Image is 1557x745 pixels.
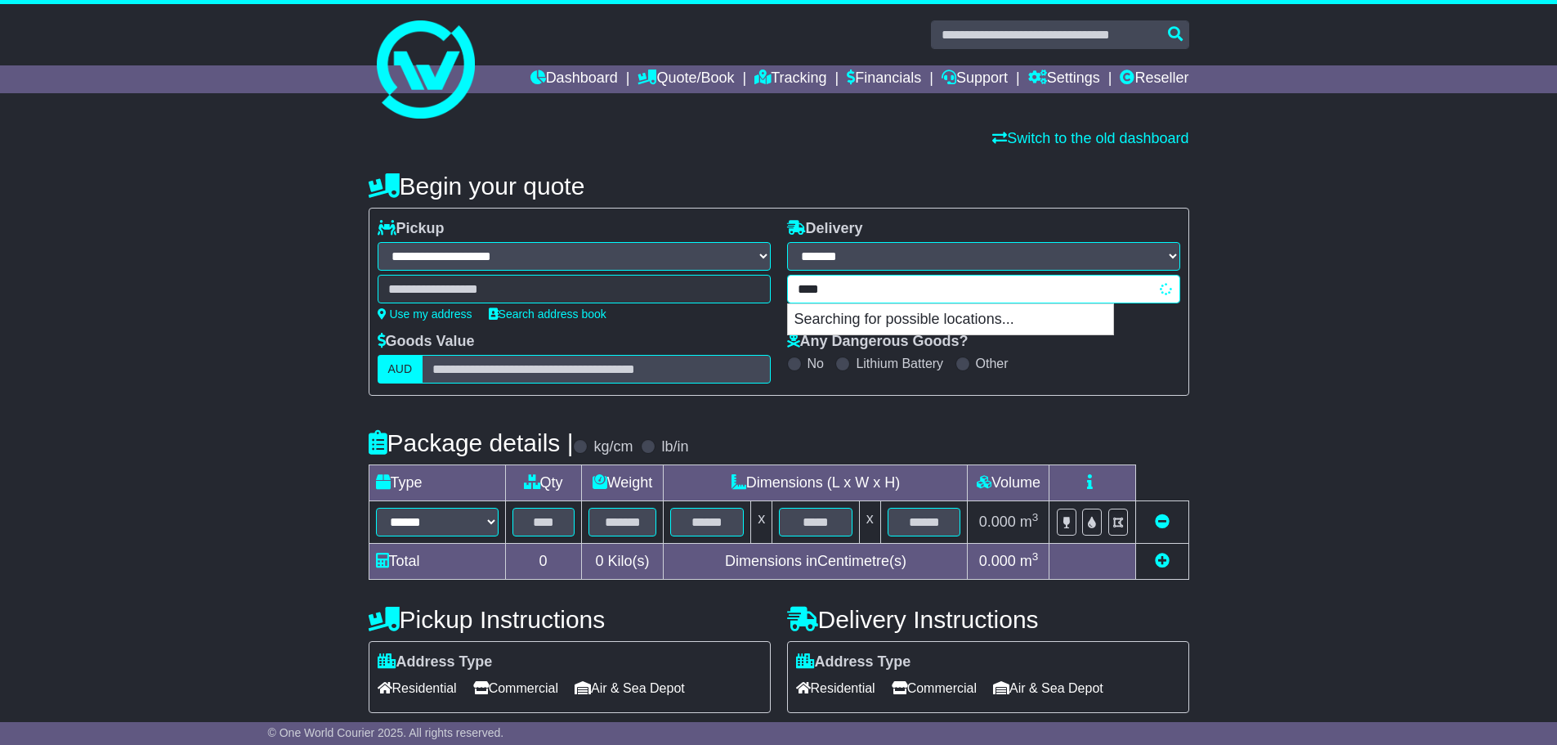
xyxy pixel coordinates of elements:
[968,465,1049,501] td: Volume
[796,653,911,671] label: Address Type
[1120,65,1188,93] a: Reseller
[473,675,558,701] span: Commercial
[787,333,969,351] label: Any Dangerous Goods?
[808,356,824,371] label: No
[992,130,1188,146] a: Switch to the old dashboard
[664,544,968,580] td: Dimensions in Centimetre(s)
[796,675,875,701] span: Residential
[581,465,664,501] td: Weight
[378,220,445,238] label: Pickup
[378,333,475,351] label: Goods Value
[1155,514,1170,530] a: Remove this item
[856,356,943,371] label: Lithium Battery
[787,275,1180,303] typeahead: Please provide city
[1020,514,1039,530] span: m
[787,220,863,238] label: Delivery
[378,653,493,671] label: Address Type
[575,675,685,701] span: Air & Sea Depot
[638,65,734,93] a: Quote/Book
[751,501,772,544] td: x
[378,355,423,384] label: AUD
[593,438,633,456] label: kg/cm
[1032,511,1039,523] sup: 3
[892,675,977,701] span: Commercial
[369,429,574,456] h4: Package details |
[268,726,504,739] span: © One World Courier 2025. All rights reserved.
[942,65,1008,93] a: Support
[369,606,771,633] h4: Pickup Instructions
[847,65,921,93] a: Financials
[378,307,472,321] a: Use my address
[787,606,1189,633] h4: Delivery Instructions
[1032,550,1039,563] sup: 3
[505,465,581,501] td: Qty
[979,553,1016,569] span: 0.000
[976,356,1009,371] label: Other
[489,307,606,321] a: Search address book
[1028,65,1100,93] a: Settings
[979,514,1016,530] span: 0.000
[581,544,664,580] td: Kilo(s)
[530,65,618,93] a: Dashboard
[378,675,457,701] span: Residential
[754,65,826,93] a: Tracking
[993,675,1103,701] span: Air & Sea Depot
[369,544,505,580] td: Total
[595,553,603,569] span: 0
[505,544,581,580] td: 0
[1020,553,1039,569] span: m
[859,501,880,544] td: x
[1155,553,1170,569] a: Add new item
[661,438,688,456] label: lb/in
[664,465,968,501] td: Dimensions (L x W x H)
[369,465,505,501] td: Type
[788,304,1113,335] p: Searching for possible locations...
[369,173,1189,200] h4: Begin your quote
